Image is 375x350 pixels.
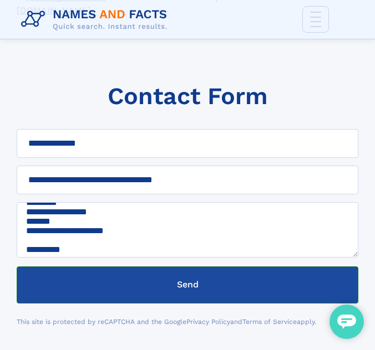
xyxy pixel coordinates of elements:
[17,4,176,34] img: Logo Names and Facts
[108,83,268,110] h1: Contact Form
[186,318,230,326] a: Privacy Policy
[242,318,297,326] a: Terms of Service
[17,317,358,327] div: This site is protected by reCAPTCHA and the Google and apply.
[17,266,358,303] button: Send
